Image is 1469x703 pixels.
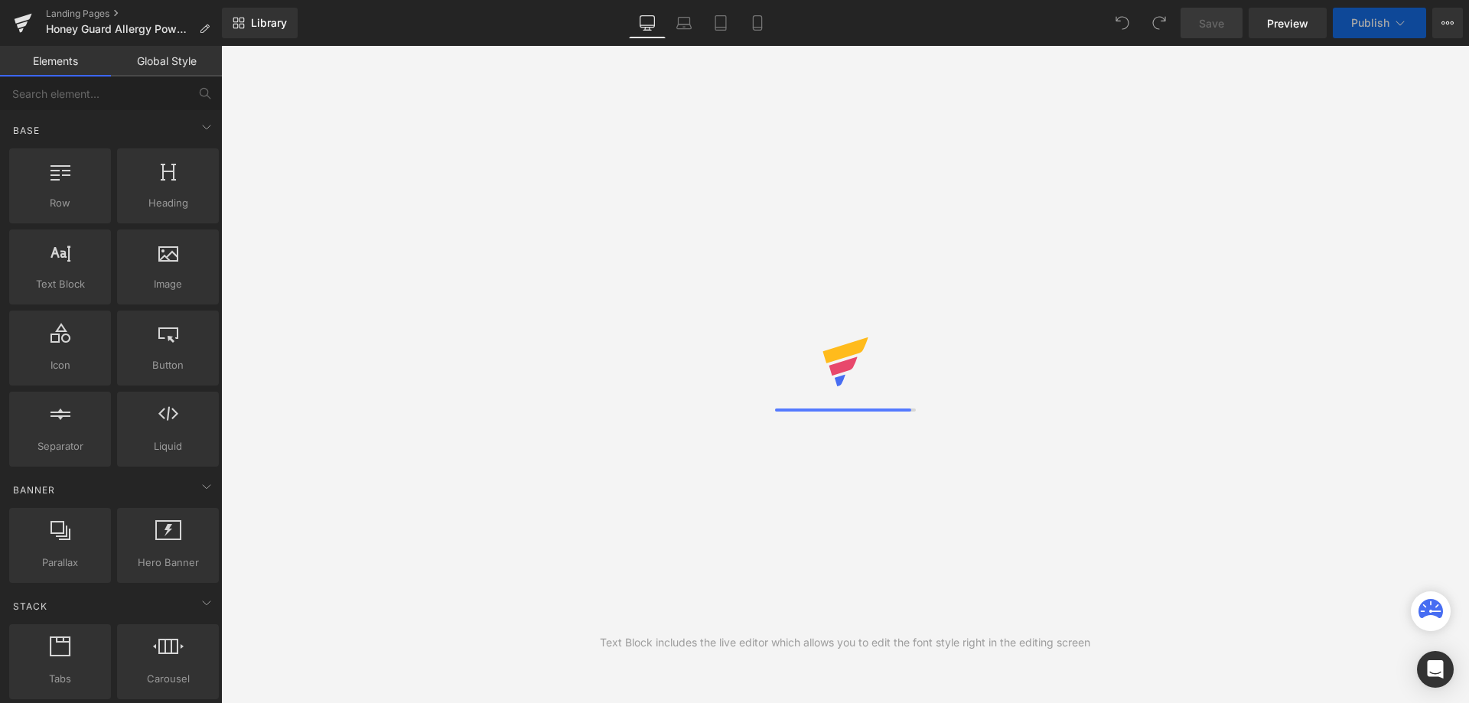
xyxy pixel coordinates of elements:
span: Separator [14,438,106,454]
a: Mobile [739,8,776,38]
span: Heading [122,195,214,211]
span: Parallax [14,555,106,571]
a: Tablet [702,8,739,38]
span: Honey Guard Allergy Powder [46,23,193,35]
span: Tabs [14,671,106,687]
span: Base [11,123,41,138]
span: Publish [1351,17,1389,29]
button: Undo [1107,8,1138,38]
div: Text Block includes the live editor which allows you to edit the font style right in the editing ... [600,634,1090,651]
span: Liquid [122,438,214,454]
span: Button [122,357,214,373]
button: Publish [1333,8,1426,38]
button: Redo [1144,8,1174,38]
span: Text Block [14,276,106,292]
span: Stack [11,599,49,613]
button: More [1432,8,1463,38]
span: Hero Banner [122,555,214,571]
div: Open Intercom Messenger [1417,651,1454,688]
span: Banner [11,483,57,497]
a: Preview [1249,8,1327,38]
span: Save [1199,15,1224,31]
a: Desktop [629,8,666,38]
a: Global Style [111,46,222,76]
span: Carousel [122,671,214,687]
a: New Library [222,8,298,38]
a: Laptop [666,8,702,38]
span: Library [251,16,287,30]
span: Preview [1267,15,1308,31]
span: Row [14,195,106,211]
span: Icon [14,357,106,373]
span: Image [122,276,214,292]
a: Landing Pages [46,8,222,20]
